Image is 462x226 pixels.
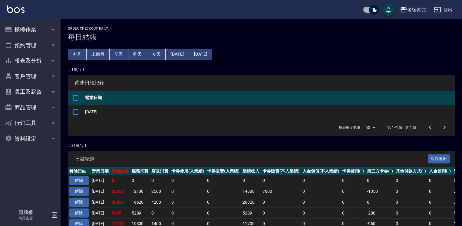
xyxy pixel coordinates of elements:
button: 解除 [69,198,89,207]
td: 20550 [110,186,130,197]
p: 高階主管 [18,215,49,221]
button: 本月 [68,49,87,60]
td: -280 [365,208,394,218]
td: 0 [394,197,427,208]
td: 7000 [261,186,301,197]
th: 卡券販賣(不入業績) [261,167,301,175]
div: 名留南京 [407,6,427,14]
td: 0 [170,208,206,218]
td: 14600 [241,186,261,197]
th: 卡券使用(入業績) [170,167,206,175]
img: Person [5,209,17,221]
td: 5289 [241,208,261,218]
td: 0 [241,175,261,186]
th: 業績收入 [241,167,261,175]
td: 0 [427,208,452,218]
td: 0 [206,208,241,218]
h2: Order checkout daily [68,27,455,31]
td: 0 [301,197,341,208]
td: [DATE] [90,208,110,218]
button: 登出 [431,4,455,15]
span: 日結紀錄 [75,156,428,162]
button: 報表匯出 [428,154,450,164]
td: 0 [301,175,341,186]
td: 0 [261,175,301,186]
td: 2500 [150,186,170,197]
td: 0 [427,197,452,208]
td: 0 [365,197,394,208]
td: 0 [170,175,206,186]
th: 營業日期 [84,91,455,105]
td: 0 [150,175,170,186]
p: 每頁顯示數量 [339,125,361,130]
td: -1050 [365,186,394,197]
td: 0 [341,208,365,218]
td: 0 [301,186,341,197]
h3: 每日結帳 [68,33,455,41]
button: 資料設定 [2,131,58,147]
td: 0 [301,208,341,218]
td: [DATE] [84,105,455,119]
th: 第三方卡券(-) [365,167,394,175]
th: 其他付款方式(-) [394,167,427,175]
td: [DATE] [90,175,110,186]
button: 今天 [147,49,166,60]
button: 解除 [69,176,89,185]
td: 0 [206,175,241,186]
td: 0 [261,208,301,218]
img: Logo [7,5,25,13]
td: 5289 [130,208,150,218]
td: 0 [110,175,130,186]
td: 0 [206,197,241,208]
span: 尚未日結紀錄 [75,80,447,86]
td: 16620 [130,197,150,208]
td: 0 [394,175,427,186]
th: 服務消費 [130,167,150,175]
h5: 蕭莉姍 [18,209,49,215]
button: save [382,4,394,16]
td: 12100 [130,186,150,197]
td: 0 [341,197,365,208]
td: 0 [394,208,427,218]
th: 營業日期 [90,167,110,175]
td: 0 [206,186,241,197]
button: 商品管理 [2,100,58,115]
div: 50 [363,119,378,136]
td: 0 [170,197,206,208]
td: 20820 [241,197,261,208]
button: 名留南京 [398,4,429,16]
button: 櫃檯作業 [2,22,58,37]
a: 報表匯出 [428,156,450,161]
button: [DATE] [166,49,189,60]
td: 0 [150,208,170,218]
td: 20820 [110,197,130,208]
th: 解除日結 [68,167,90,175]
button: 上個月 [87,49,110,60]
p: 共 1 筆, 1 / 1 [68,67,455,73]
p: 第 1–1 筆 共 1 筆 [387,125,417,130]
td: [DATE] [90,197,110,208]
button: 行銷工具 [2,115,58,131]
td: 0 [427,175,452,186]
button: 客戶管理 [2,69,58,84]
button: 前天 [110,49,128,60]
p: 共 31 筆, 1 / 1 [68,143,455,148]
td: 5009 [110,208,130,218]
th: 卡券販賣(入業績) [206,167,241,175]
button: 解除 [69,208,89,218]
button: 員工及薪資 [2,84,58,100]
th: 店販消費 [150,167,170,175]
td: 0 [130,175,150,186]
th: 入金儲值(不入業績) [301,167,341,175]
th: 入金使用(-) [427,167,452,175]
button: 解除 [69,187,89,196]
td: 0 [427,186,452,197]
th: 現金結存 [110,167,130,175]
td: 0 [261,197,301,208]
td: 0 [170,186,206,197]
button: 昨天 [128,49,147,60]
td: 0 [341,175,365,186]
td: 0 [365,175,394,186]
button: [DATE] [189,49,212,60]
td: 4200 [150,197,170,208]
